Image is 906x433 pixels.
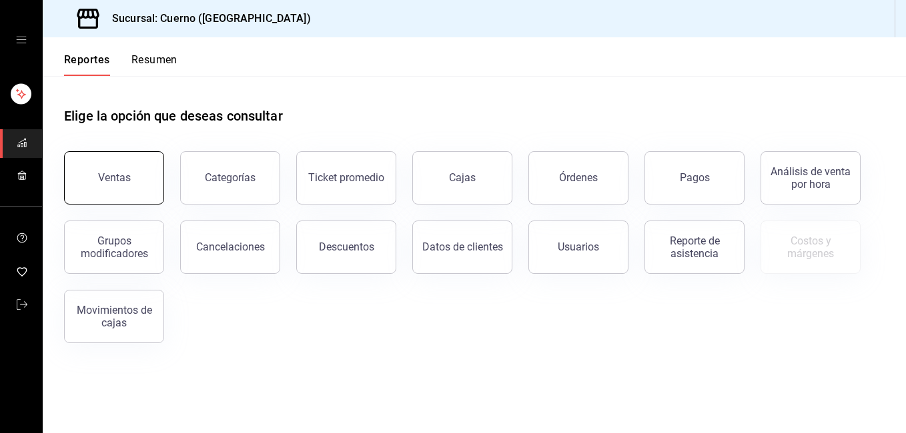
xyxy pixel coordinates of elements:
[559,171,598,184] div: Órdenes
[64,151,164,205] button: Ventas
[131,53,177,76] button: Resumen
[196,240,265,253] div: Cancelaciones
[761,220,861,274] button: Contrata inventarios para ver este reporte
[319,240,374,253] div: Descuentos
[644,220,745,274] button: Reporte de asistencia
[308,171,384,184] div: Ticket promedio
[412,151,512,205] button: Cajas
[101,11,311,27] h3: Sucursal: Cuerno ([GEOGRAPHIC_DATA])
[64,106,283,126] h1: Elige la opción que deseas consultar
[769,165,852,191] div: Análisis de venta por hora
[296,220,396,274] button: Descuentos
[422,240,503,253] div: Datos de clientes
[769,234,852,260] div: Costos y márgenes
[180,220,280,274] button: Cancelaciones
[558,240,599,253] div: Usuarios
[296,151,396,205] button: Ticket promedio
[16,35,27,45] button: open drawer
[205,171,256,184] div: Categorías
[64,53,177,76] div: navigation tabs
[449,171,476,184] div: Cajas
[680,171,710,184] div: Pagos
[64,290,164,343] button: Movimientos de cajas
[761,151,861,205] button: Análisis de venta por hora
[64,220,164,274] button: Grupos modificadores
[644,151,745,205] button: Pagos
[73,234,155,260] div: Grupos modificadores
[528,220,628,274] button: Usuarios
[528,151,628,205] button: Órdenes
[412,220,512,274] button: Datos de clientes
[653,234,736,260] div: Reporte de asistencia
[180,151,280,205] button: Categorías
[98,171,131,184] div: Ventas
[64,53,110,76] button: Reportes
[73,304,155,329] div: Movimientos de cajas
